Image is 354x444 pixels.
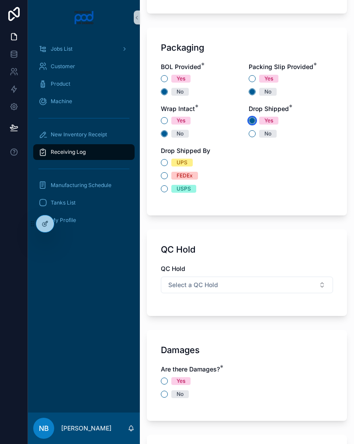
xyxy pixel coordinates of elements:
[39,423,49,434] span: NB
[161,243,195,256] h1: QC Hold
[51,149,86,156] span: Receiving Log
[249,105,289,112] span: Drop Shipped
[177,75,185,83] div: Yes
[51,217,76,224] span: My Profile
[177,159,187,166] div: UPS
[161,147,210,154] span: Drop Shipped By
[177,117,185,125] div: Yes
[33,59,135,74] a: Customer
[168,281,218,289] span: Select a QC Hold
[74,10,94,24] img: App logo
[51,63,75,70] span: Customer
[33,41,135,57] a: Jobs List
[33,195,135,211] a: Tanks List
[33,76,135,92] a: Product
[161,42,204,54] h1: Packaging
[177,172,193,180] div: FEDEx
[177,377,185,385] div: Yes
[51,199,76,206] span: Tanks List
[161,63,201,70] span: BOL Provided
[33,177,135,193] a: Manufacturing Schedule
[33,94,135,109] a: Machine
[51,131,107,138] span: New Inventory Receipt
[161,365,220,373] span: Are there Damages?
[161,344,200,356] h1: Damages
[177,185,191,193] div: USPS
[51,45,73,52] span: Jobs List
[33,212,135,228] a: My Profile
[51,98,72,105] span: Machine
[161,277,333,293] button: Select Button
[161,105,195,112] span: Wrap Intact
[61,424,111,433] p: [PERSON_NAME]
[264,130,271,138] div: No
[161,265,185,272] span: QC Hold
[264,88,271,96] div: No
[51,80,70,87] span: Product
[249,63,313,70] span: Packing Slip Provided
[264,75,273,83] div: Yes
[177,130,184,138] div: No
[177,88,184,96] div: No
[51,182,111,189] span: Manufacturing Schedule
[177,390,184,398] div: No
[33,144,135,160] a: Receiving Log
[33,127,135,142] a: New Inventory Receipt
[28,35,140,239] div: scrollable content
[264,117,273,125] div: Yes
